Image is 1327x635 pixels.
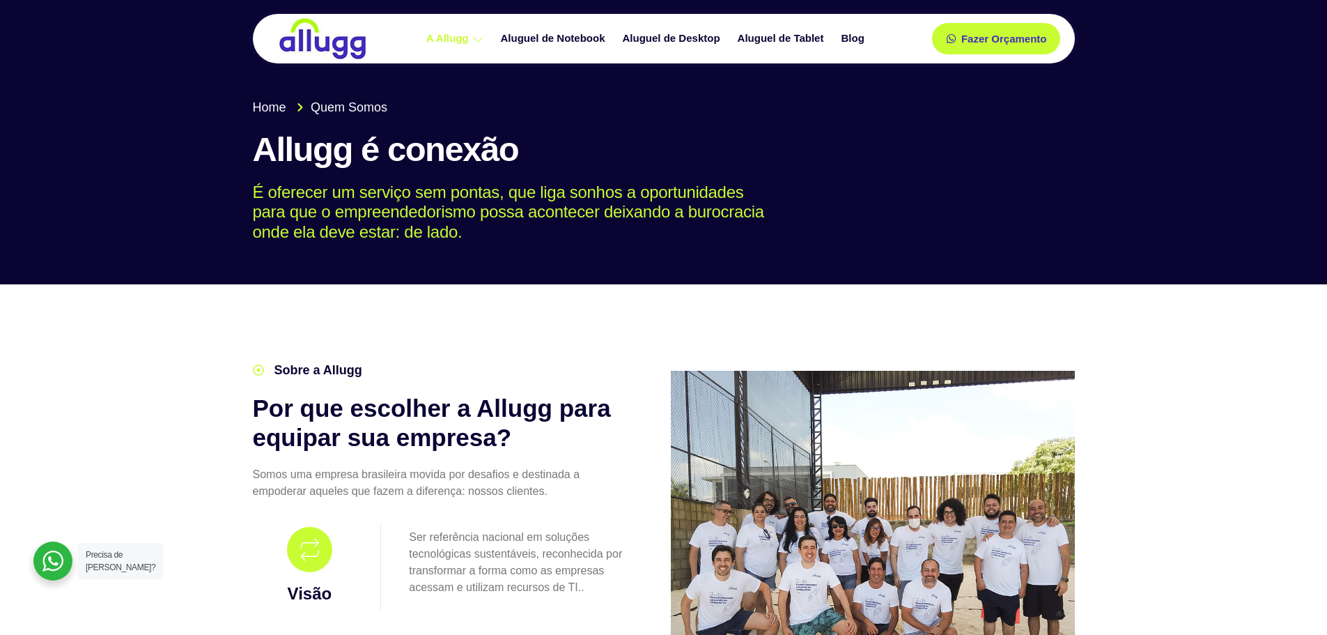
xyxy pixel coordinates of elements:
[253,131,1075,169] h1: Allugg é conexão
[961,33,1047,44] span: Fazer Orçamento
[256,581,364,606] h3: Visão
[834,26,874,51] a: Blog
[932,23,1061,54] a: Fazer Orçamento
[253,466,629,500] p: Somos uma empresa brasileira movida por desafios e destinada a empoderar aqueles que fazem a dife...
[86,550,155,572] span: Precisa de [PERSON_NAME]?
[271,361,362,380] span: Sobre a Allugg
[307,98,387,117] span: Quem Somos
[253,98,286,117] span: Home
[581,581,584,593] span: .
[409,531,622,593] span: Ser referência nacional em soluções tecnológicas sustentáveis, reconhecida por transformar a form...
[419,26,494,51] a: A Allugg
[253,183,1055,243] p: É oferecer um serviço sem pontas, que liga sonhos a oportunidades para que o empreendedorismo pos...
[616,26,731,51] a: Aluguel de Desktop
[731,26,835,51] a: Aluguel de Tablet
[253,394,629,452] h2: Por que escolher a Allugg para equipar sua empresa?
[277,17,368,60] img: locação de TI é Allugg
[494,26,616,51] a: Aluguel de Notebook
